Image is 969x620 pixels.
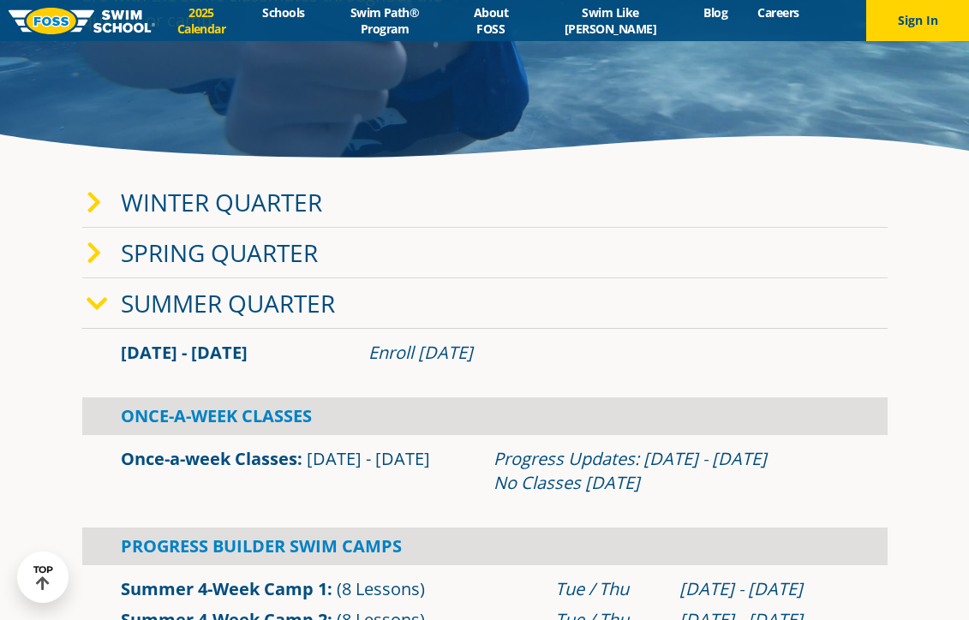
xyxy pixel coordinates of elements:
a: Swim Like [PERSON_NAME] [532,4,689,37]
div: Progress Updates: [DATE] - [DATE] No Classes [DATE] [493,447,849,495]
div: Progress Builder Swim Camps [82,528,888,565]
span: [DATE] - [DATE] [121,341,248,364]
div: Enroll [DATE] [368,341,848,365]
a: About FOSS [450,4,532,37]
a: Swim Path® Program [320,4,449,37]
a: Summer 4-Week Camp 1 [121,577,327,600]
div: Once-A-Week Classes [82,397,888,435]
span: (8 Lessons) [337,577,425,600]
span: [DATE] - [DATE] [307,447,430,470]
div: [DATE] - [DATE] [679,577,849,601]
a: Schools [248,4,320,21]
a: 2025 Calendar [155,4,248,37]
a: Winter Quarter [121,186,322,218]
div: Tue / Thu [555,577,662,601]
a: Spring Quarter [121,236,318,269]
div: TOP [33,564,53,591]
a: Summer Quarter [121,287,335,319]
a: Careers [743,4,814,21]
a: Once-a-week Classes [121,447,297,470]
img: FOSS Swim School Logo [9,8,155,34]
a: Blog [689,4,743,21]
